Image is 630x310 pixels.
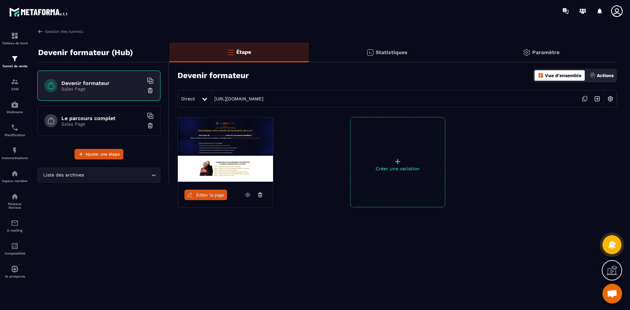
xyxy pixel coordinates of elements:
[604,93,617,105] img: setting-w.858f3a88.svg
[591,93,603,105] img: arrow-next.bcc2205e.svg
[38,46,133,59] p: Devenir formateur (Hub)
[147,122,154,129] img: trash
[376,49,408,55] p: Statistiques
[2,142,28,165] a: automationsautomationsAutomatisations
[85,151,120,157] span: Ajouter une étape
[2,41,28,45] p: Tableau de bord
[11,78,19,86] img: formation
[2,165,28,188] a: automationsautomationsEspace membre
[2,133,28,137] p: Planificateur
[184,190,227,200] a: Éditer la page
[602,284,622,303] a: Ouvrir le chat
[2,156,28,160] p: Automatisations
[9,6,68,18] img: logo
[11,124,19,132] img: scheduler
[11,219,19,227] img: email
[11,170,19,177] img: automations
[523,49,531,56] img: setting-gr.5f69749f.svg
[61,86,143,92] p: Sales Page
[11,242,19,250] img: accountant
[590,72,596,78] img: actions.d6e523a2.png
[597,73,614,78] p: Actions
[11,147,19,155] img: automations
[11,265,19,273] img: automations
[2,237,28,260] a: accountantaccountantComptabilité
[37,168,160,183] div: Search for option
[2,50,28,73] a: formationformationTunnel de vente
[2,64,28,68] p: Tunnel de vente
[2,119,28,142] a: schedulerschedulerPlanificateur
[178,117,273,183] img: image
[11,55,19,63] img: formation
[2,229,28,232] p: E-mailing
[2,27,28,50] a: formationformationTableau de bord
[42,172,85,179] span: Liste des archives
[366,49,374,56] img: stats.20deebd0.svg
[37,29,43,34] img: arrow
[2,202,28,209] p: Réseaux Sociaux
[61,115,143,121] h6: Le parcours complet
[11,32,19,40] img: formation
[11,101,19,109] img: automations
[545,73,581,78] p: Vue d'ensemble
[2,110,28,114] p: Webinaire
[236,49,251,55] p: Étape
[2,73,28,96] a: formationformationCRM
[2,252,28,255] p: Comptabilité
[211,96,263,101] a: [URL][DOMAIN_NAME]
[2,214,28,237] a: emailemailE-mailing
[350,166,445,171] p: Créer une variation
[178,71,249,80] h3: Devenir formateur
[85,172,150,179] input: Search for option
[181,96,195,101] span: Direct
[61,121,143,127] p: Sales Page
[11,193,19,200] img: social-network
[538,72,544,78] img: dashboard-orange.40269519.svg
[74,149,123,159] button: Ajouter une étape
[2,188,28,214] a: social-networksocial-networkRéseaux Sociaux
[61,80,143,86] h6: Devenir formateur
[2,179,28,183] p: Espace membre
[147,87,154,94] img: trash
[2,87,28,91] p: CRM
[37,29,83,34] a: Gestion des tunnels
[2,96,28,119] a: automationsautomationsWebinaire
[2,275,28,278] p: IA prospects
[350,157,445,166] p: +
[532,49,559,55] p: Paramètre
[196,193,224,197] span: Éditer la page
[227,48,235,56] img: bars-o.4a397970.svg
